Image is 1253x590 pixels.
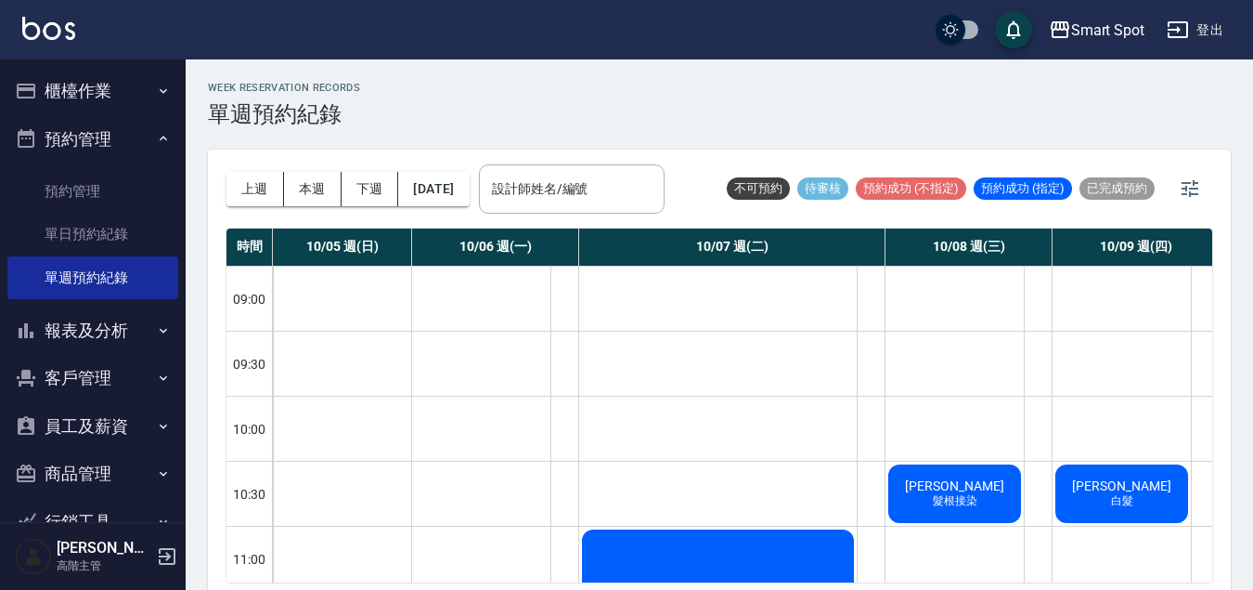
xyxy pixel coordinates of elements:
[398,172,469,206] button: [DATE]
[1071,19,1145,42] div: Smart Spot
[7,450,178,498] button: 商品管理
[727,180,790,197] span: 不可預約
[342,172,399,206] button: 下週
[1053,229,1220,266] div: 10/09 週(四)
[22,17,75,40] img: Logo
[797,180,848,197] span: 待審核
[7,307,178,355] button: 報表及分析
[885,229,1053,266] div: 10/08 週(三)
[1107,493,1137,509] span: 白髮
[412,229,579,266] div: 10/06 週(一)
[15,538,52,575] img: Person
[901,479,1008,493] span: [PERSON_NAME]
[974,180,1072,197] span: 預約成功 (指定)
[995,11,1032,48] button: save
[226,461,273,526] div: 10:30
[226,331,273,396] div: 09:30
[1041,11,1153,49] button: Smart Spot
[1068,479,1175,493] span: [PERSON_NAME]
[7,115,178,164] button: 預約管理
[7,354,178,402] button: 客戶管理
[7,402,178,451] button: 員工及薪資
[7,498,178,546] button: 行銷工具
[57,539,151,557] h5: [PERSON_NAME]
[226,396,273,461] div: 10:00
[7,213,178,256] a: 單日預約紀錄
[929,493,981,509] span: 髮根接染
[208,82,360,94] h2: WEEK RESERVATION RECORDS
[273,229,412,266] div: 10/05 週(日)
[226,172,284,206] button: 上週
[1079,180,1155,197] span: 已完成預約
[1159,13,1231,47] button: 登出
[579,229,885,266] div: 10/07 週(二)
[284,172,342,206] button: 本週
[208,101,360,127] h3: 單週預約紀錄
[7,256,178,299] a: 單週預約紀錄
[7,67,178,115] button: 櫃檯作業
[226,266,273,331] div: 09:00
[57,557,151,574] p: 高階主管
[226,229,273,266] div: 時間
[7,170,178,213] a: 預約管理
[856,180,966,197] span: 預約成功 (不指定)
